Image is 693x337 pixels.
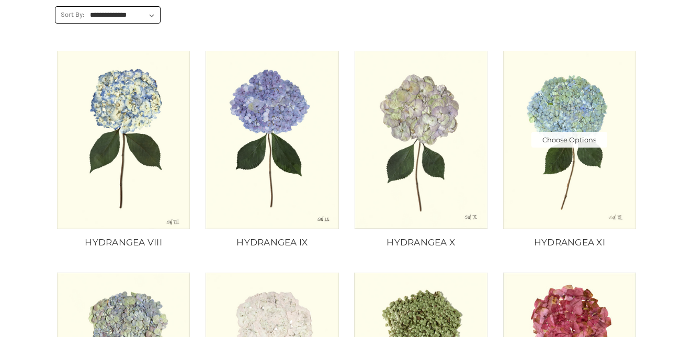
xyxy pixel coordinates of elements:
a: HYDRANGEA XI, Price range from $10.00 to $235.00 [501,236,638,250]
img: Unframed [354,51,488,228]
a: HYDRANGEA VIII, Price range from $10.00 to $235.00 [55,236,192,250]
img: Unframed [502,51,637,228]
a: HYDRANGEA X, Price range from $10.00 to $235.00 [352,236,490,250]
a: HYDRANGEA IX, Price range from $10.00 to $235.00 [203,236,341,250]
a: HYDRANGEA XI, Price range from $10.00 to $235.00 [502,51,637,228]
a: Choose Options [531,132,607,148]
label: Sort By: [55,7,85,23]
a: HYDRANGEA VIII, Price range from $10.00 to $235.00 [56,51,191,228]
img: Unframed [56,51,191,228]
a: HYDRANGEA IX, Price range from $10.00 to $235.00 [205,51,339,228]
a: HYDRANGEA X, Price range from $10.00 to $235.00 [354,51,488,228]
img: Unframed [205,51,339,228]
